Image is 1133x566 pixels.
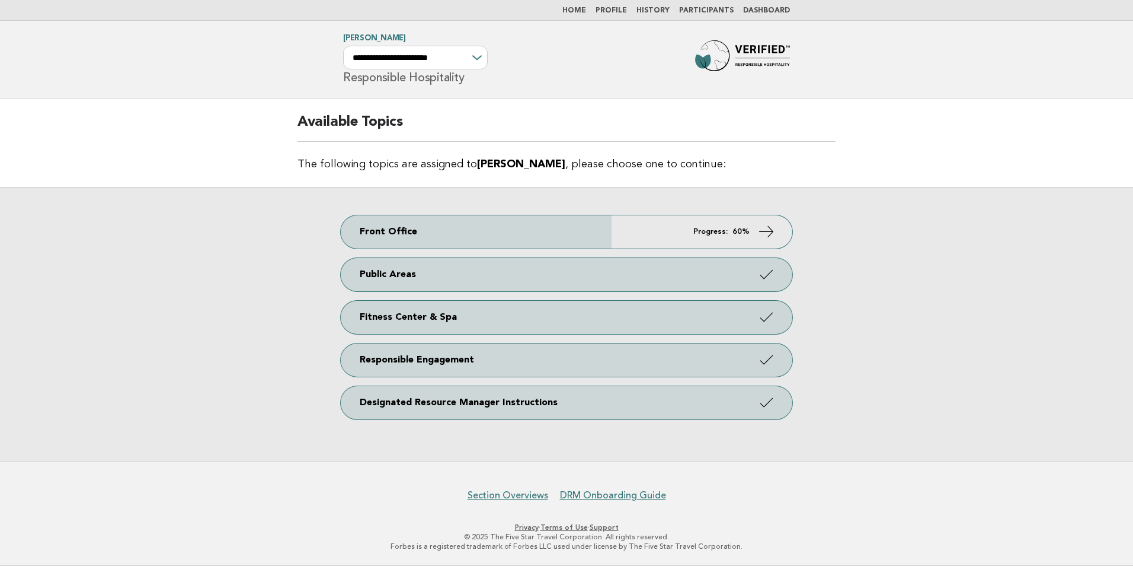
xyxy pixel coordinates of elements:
a: Public Areas [341,258,792,291]
a: [PERSON_NAME] [343,34,406,42]
a: Privacy [515,523,539,532]
p: Forbes is a registered trademark of Forbes LLC used under license by The Five Star Travel Corpora... [204,542,929,551]
a: Designated Resource Manager Instructions [341,386,792,419]
h1: Responsible Hospitality [343,35,488,84]
p: The following topics are assigned to , please choose one to continue: [297,156,836,173]
a: Responsible Engagement [341,344,792,377]
a: Profile [596,7,627,14]
a: Participants [679,7,734,14]
p: · · [204,523,929,532]
strong: [PERSON_NAME] [477,159,565,170]
a: Front Office Progress: 60% [341,215,792,249]
a: Fitness Center & Spa [341,301,792,334]
img: Forbes Travel Guide [695,40,790,78]
a: Home [562,7,586,14]
a: Dashboard [743,7,790,14]
strong: 60% [732,228,750,236]
h2: Available Topics [297,113,836,142]
a: Support [590,523,619,532]
em: Progress: [693,228,728,236]
a: DRM Onboarding Guide [560,489,666,501]
a: History [636,7,670,14]
a: Section Overviews [468,489,548,501]
a: Terms of Use [540,523,588,532]
p: © 2025 The Five Star Travel Corporation. All rights reserved. [204,532,929,542]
